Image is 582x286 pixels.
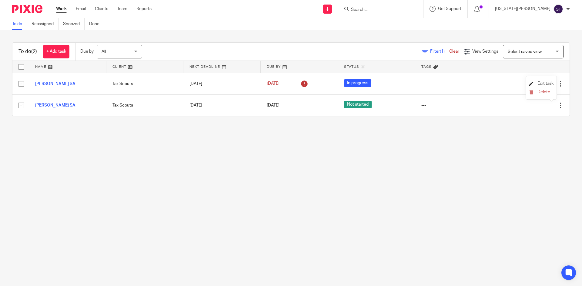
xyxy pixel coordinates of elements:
a: Edit task [529,81,554,86]
a: Team [117,6,127,12]
span: In progress [344,79,371,87]
a: Clients [95,6,108,12]
a: Work [56,6,67,12]
img: svg%3E [554,4,563,14]
div: --- [421,81,487,87]
p: [US_STATE][PERSON_NAME] [495,6,550,12]
span: Delete [537,90,550,94]
img: Pixie [12,5,42,13]
span: Get Support [438,7,461,11]
span: View Settings [472,49,498,54]
td: [DATE] [183,94,261,116]
a: + Add task [43,45,69,58]
button: Delete [529,90,554,95]
input: Search [350,7,405,13]
a: Reports [136,6,152,12]
h1: To do [18,48,37,55]
span: [DATE] [267,82,279,86]
a: [PERSON_NAME] SA [35,82,75,86]
span: Not started [344,101,372,108]
span: (1) [440,49,445,54]
span: All [102,50,106,54]
a: Done [89,18,104,30]
span: Tags [421,65,432,68]
span: (2) [31,49,37,54]
a: Reassigned [32,18,59,30]
span: Edit task [537,81,554,86]
div: --- [421,102,487,108]
a: Clear [449,49,459,54]
a: [PERSON_NAME] SA [35,103,75,107]
span: Select saved view [508,50,542,54]
td: [DATE] [183,73,261,94]
span: Filter [430,49,449,54]
a: Snoozed [63,18,85,30]
a: Email [76,6,86,12]
span: [DATE] [267,103,279,107]
a: To do [12,18,27,30]
td: Tax Scouts [106,94,184,116]
p: Due by [80,48,94,54]
td: Tax Scouts [106,73,184,94]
